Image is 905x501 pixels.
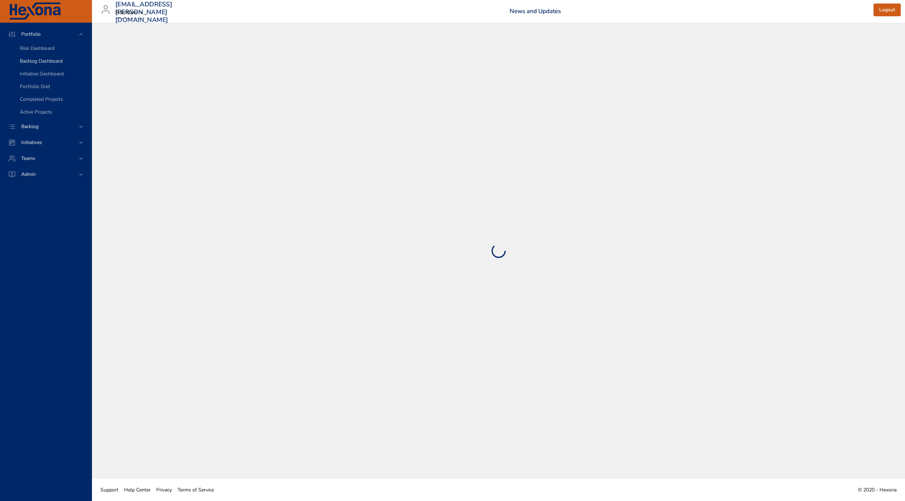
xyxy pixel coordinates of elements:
[16,155,41,162] span: Teams
[175,482,217,498] a: Terms of Service
[20,96,63,103] span: Completed Projects
[879,6,895,15] span: Logout
[20,83,50,90] span: Portfolio Grid
[153,482,175,498] a: Privacy
[98,482,121,498] a: Support
[16,31,46,38] span: Portfolio
[8,2,62,20] img: Hexona
[858,486,897,493] span: © 2020 - Hexona
[20,109,52,115] span: Active Projects
[115,7,146,18] div: Raintree
[121,482,153,498] a: Help Center
[874,4,901,17] button: Logout
[178,486,214,493] span: Terms of Service
[20,45,54,52] span: Risk Dashboard
[16,139,48,146] span: Initiatives
[156,486,172,493] span: Privacy
[510,7,561,15] a: News and Updates
[100,486,118,493] span: Support
[20,58,63,64] span: Backlog Dashboard
[16,171,41,178] span: Admin
[20,70,64,77] span: Initiative Dashboard
[16,123,44,130] span: Backlog
[115,1,172,24] h3: [EMAIL_ADDRESS][PERSON_NAME][DOMAIN_NAME]
[124,486,151,493] span: Help Center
